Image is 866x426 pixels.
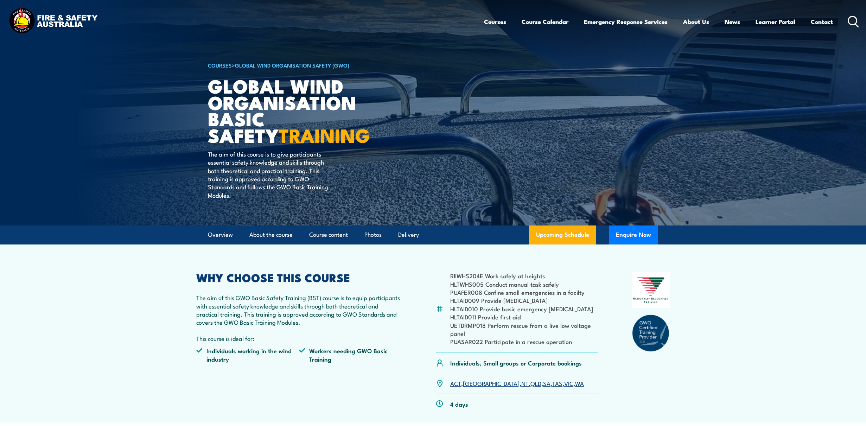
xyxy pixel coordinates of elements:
strong: TRAINING [279,120,370,149]
a: Learner Portal [756,12,795,31]
li: RIIWHS204E Work safely at heights [450,272,598,280]
li: PUASAR022 Participate in a rescue operation [450,337,598,345]
img: GWO_badge_2025-a [632,314,670,352]
a: Courses [484,12,506,31]
li: Individuals working in the wind industry [196,346,299,363]
a: VIC [564,379,573,387]
button: Enquire Now [609,225,658,244]
a: Global Wind Organisation Safety (GWO) [235,61,349,69]
a: Course Calendar [522,12,568,31]
p: Individuals, Small groups or Corporate bookings [450,359,582,367]
a: Overview [208,225,233,244]
a: TAS [552,379,562,387]
a: Delivery [398,225,419,244]
li: HLTAID009 Provide [MEDICAL_DATA] [450,296,598,304]
h1: Global Wind Organisation Basic Safety [208,77,382,143]
li: HLTAID010 Provide basic emergency [MEDICAL_DATA] [450,305,598,313]
h6: > [208,61,382,69]
li: PUAFER008 Confine small emergencies in a facilty [450,288,598,296]
a: About Us [683,12,709,31]
a: Course content [309,225,348,244]
p: The aim of this GWO Basic Safety Training (BST) course is to equip participants with essential sa... [196,293,402,326]
h2: WHY CHOOSE THIS COURSE [196,272,402,282]
li: HLTAID011 Provide first aid [450,313,598,321]
a: NT [521,379,529,387]
li: HLTWHS005 Conduct manual task safely [450,280,598,288]
li: Workers needing GWO Basic Training [299,346,402,363]
a: News [725,12,740,31]
a: Emergency Response Services [584,12,668,31]
p: 4 days [450,400,468,408]
a: Photos [364,225,382,244]
li: UETDRMP018 Perform rescue from a live low voltage panel [450,321,598,338]
a: SA [543,379,550,387]
p: , , , , , , , [450,379,584,387]
a: COURSES [208,61,232,69]
a: About the course [249,225,293,244]
p: This course is ideal for: [196,334,402,342]
a: ACT [450,379,461,387]
p: The aim of this course is to give participants essential safety knowledge and skills through both... [208,150,336,199]
img: Nationally Recognised Training logo. [632,272,670,308]
a: QLD [530,379,541,387]
a: Contact [811,12,833,31]
a: [GEOGRAPHIC_DATA] [463,379,520,387]
a: Upcoming Schedule [529,225,596,244]
a: WA [575,379,584,387]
